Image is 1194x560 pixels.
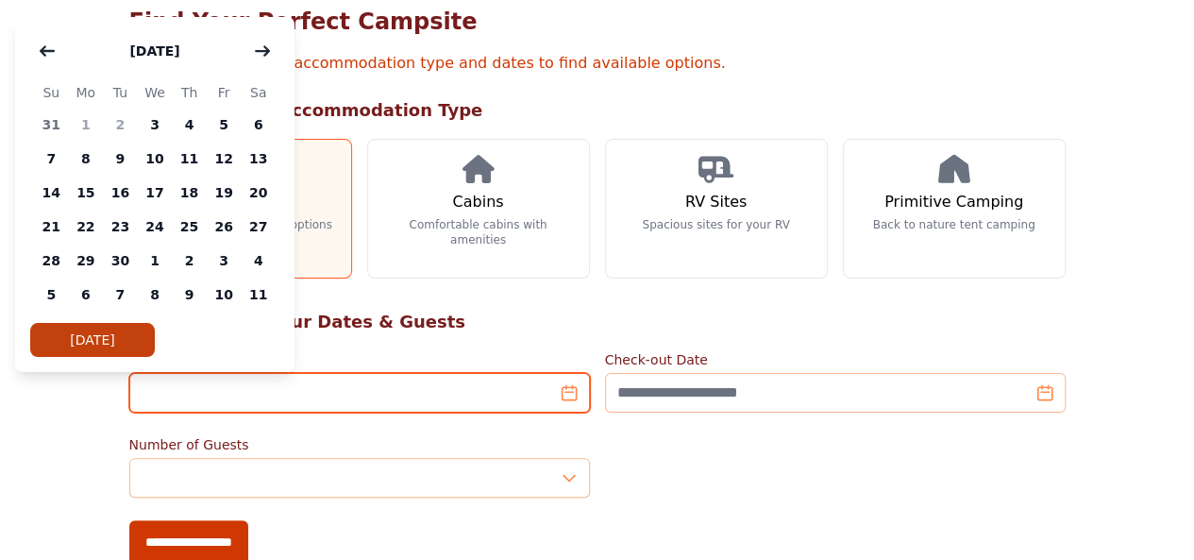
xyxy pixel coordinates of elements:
h2: Step 2: Select Your Dates & Guests [129,309,1066,335]
span: Sa [241,81,276,104]
span: 9 [172,278,207,312]
span: 20 [241,176,276,210]
span: 19 [207,176,242,210]
span: 8 [69,142,104,176]
h3: Primitive Camping [884,191,1023,213]
span: 7 [34,142,69,176]
h2: Step 1: Choose Accommodation Type [129,97,1066,124]
span: 24 [138,210,173,244]
label: Check-in Date [129,350,590,369]
span: 25 [172,210,207,244]
button: [DATE] [110,32,198,70]
span: 1 [69,108,104,142]
span: 2 [172,244,207,278]
span: 9 [103,142,138,176]
a: Cabins Comfortable cabins with amenities [367,139,590,279]
span: 17 [138,176,173,210]
button: [DATE] [30,323,155,357]
p: Comfortable cabins with amenities [383,217,574,247]
span: 23 [103,210,138,244]
span: Fr [207,81,242,104]
span: 6 [241,108,276,142]
p: Spacious sites for your RV [642,217,789,232]
span: 30 [103,244,138,278]
span: Tu [103,81,138,104]
a: Primitive Camping Back to nature tent camping [843,139,1066,279]
span: 5 [207,108,242,142]
span: 4 [172,108,207,142]
span: 4 [241,244,276,278]
span: Th [172,81,207,104]
span: 27 [241,210,276,244]
span: 18 [172,176,207,210]
p: Select your preferred accommodation type and dates to find available options. [129,52,1066,75]
span: We [138,81,173,104]
span: 12 [207,142,242,176]
span: 5 [34,278,69,312]
label: Number of Guests [129,435,590,454]
span: 11 [241,278,276,312]
span: 1 [138,244,173,278]
label: Check-out Date [605,350,1066,369]
span: 22 [69,210,104,244]
span: 7 [103,278,138,312]
span: 31 [34,108,69,142]
span: 15 [69,176,104,210]
p: Back to nature tent camping [873,217,1035,232]
span: 10 [207,278,242,312]
span: 11 [172,142,207,176]
span: 8 [138,278,173,312]
span: 16 [103,176,138,210]
span: 3 [207,244,242,278]
span: 26 [207,210,242,244]
h1: Find Your Perfect Campsite [129,7,1066,37]
span: 21 [34,210,69,244]
span: 13 [241,142,276,176]
h3: RV Sites [685,191,747,213]
span: 6 [69,278,104,312]
span: Mo [69,81,104,104]
span: 10 [138,142,173,176]
span: 2 [103,108,138,142]
a: RV Sites Spacious sites for your RV [605,139,828,279]
span: 28 [34,244,69,278]
span: 29 [69,244,104,278]
span: 3 [138,108,173,142]
span: Su [34,81,69,104]
span: 14 [34,176,69,210]
h3: Cabins [452,191,503,213]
